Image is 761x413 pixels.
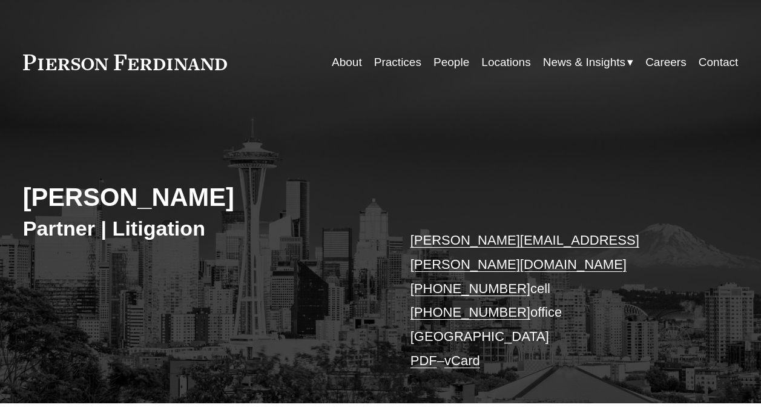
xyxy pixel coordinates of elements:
a: Careers [645,51,687,74]
a: [PHONE_NUMBER] [410,281,530,296]
a: [PHONE_NUMBER] [410,305,530,320]
a: People [433,51,469,74]
p: cell office [GEOGRAPHIC_DATA] – [410,228,708,372]
h2: [PERSON_NAME] [23,182,381,213]
a: About [332,51,362,74]
a: Locations [481,51,530,74]
a: Practices [374,51,421,74]
a: [PERSON_NAME][EMAIL_ADDRESS][PERSON_NAME][DOMAIN_NAME] [410,233,639,272]
a: PDF [410,353,437,368]
span: News & Insights [543,52,625,73]
a: vCard [444,353,480,368]
a: folder dropdown [543,51,633,74]
a: Contact [699,51,738,74]
h3: Partner | Litigation [23,216,381,241]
